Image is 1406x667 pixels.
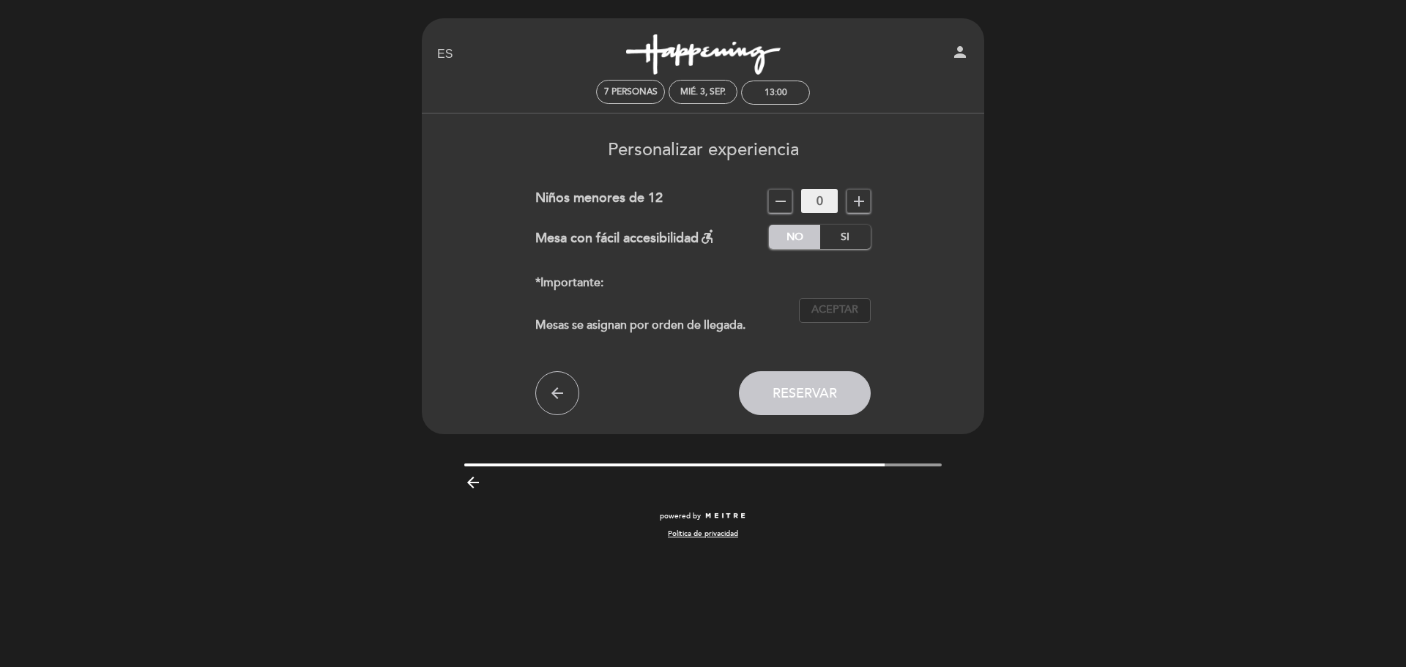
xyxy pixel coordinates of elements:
[850,193,868,210] i: add
[535,275,603,290] strong: *Importante:
[819,225,871,249] label: Si
[951,43,969,61] i: person
[799,298,871,323] button: Aceptar
[608,139,799,160] span: Personalizar experiencia
[660,511,701,521] span: powered by
[464,474,482,491] i: arrow_backward
[548,384,566,402] i: arrow_back
[704,513,746,520] img: MEITRE
[680,86,726,97] div: mié. 3, sep.
[773,385,837,401] span: Reservar
[535,189,663,213] div: Niños menores de 12
[535,272,788,335] p: Mesas se asignan por orden de llegada.
[739,371,871,415] button: Reservar
[668,529,738,539] a: Política de privacidad
[535,371,579,415] button: arrow_back
[769,225,820,249] label: No
[951,43,969,66] button: person
[604,86,658,97] span: 7 personas
[611,34,795,75] a: Happening [GEOGRAPHIC_DATA][PERSON_NAME]
[811,302,858,318] span: Aceptar
[765,87,787,98] div: 13:00
[660,511,746,521] a: powered by
[699,228,716,245] i: accessible_forward
[535,225,716,249] div: Mesa con fácil accesibilidad
[772,193,789,210] i: remove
